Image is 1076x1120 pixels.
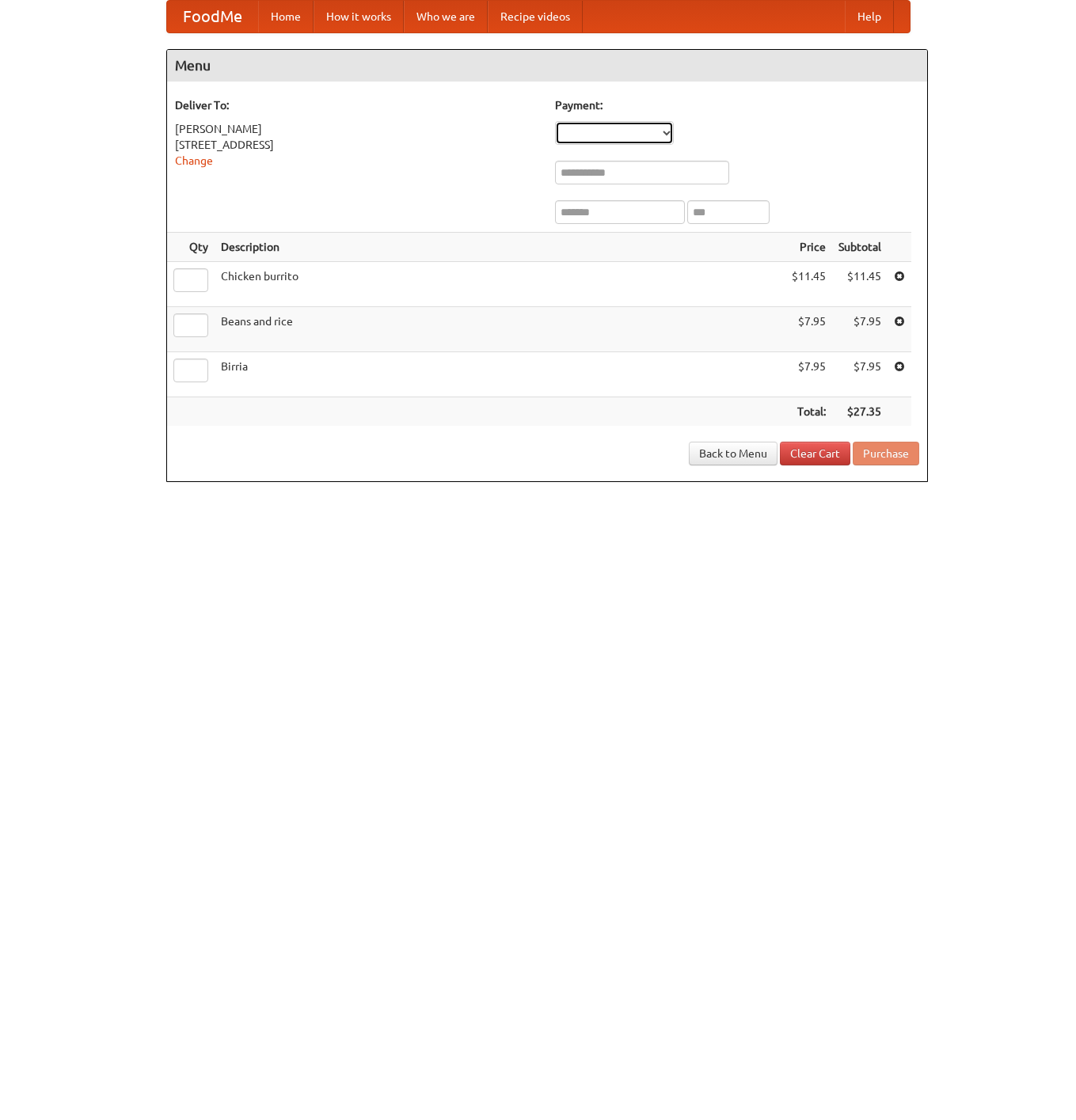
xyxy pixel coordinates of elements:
a: Change [175,154,213,167]
th: Qty [167,233,215,262]
th: Price [785,233,832,262]
th: Total: [785,397,832,427]
h4: Menu [167,50,927,82]
td: $7.95 [832,307,888,352]
a: Recipe videos [488,1,583,32]
a: Help [845,1,894,32]
div: [STREET_ADDRESS] [175,137,539,153]
td: $7.95 [785,352,832,397]
th: Description [215,233,785,262]
td: $7.95 [785,307,832,352]
a: Who we are [404,1,488,32]
td: $11.45 [785,262,832,307]
td: $11.45 [832,262,888,307]
td: Chicken burrito [215,262,785,307]
a: How it works [314,1,404,32]
a: FoodMe [167,1,258,32]
a: Clear Cart [780,442,850,465]
div: [PERSON_NAME] [175,121,539,137]
td: Beans and rice [215,307,785,352]
td: $7.95 [832,352,888,397]
h5: Deliver To: [175,97,539,113]
th: Subtotal [832,233,888,262]
button: Purchase [853,442,919,465]
td: Birria [215,352,785,397]
h5: Payment: [555,97,919,113]
a: Home [258,1,314,32]
th: $27.35 [832,397,888,427]
a: Back to Menu [689,442,778,465]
